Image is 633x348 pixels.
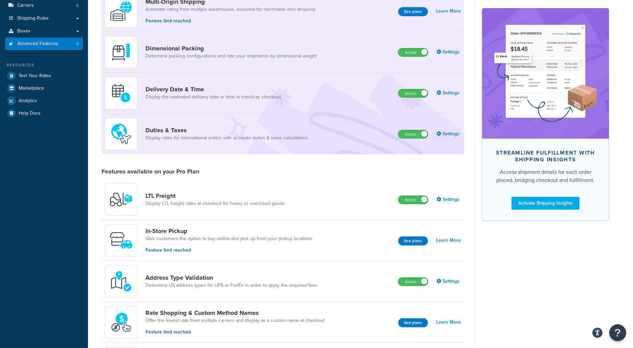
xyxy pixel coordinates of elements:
[398,89,428,97] label: Active
[145,309,324,317] a: Rate Shopping & Custom Method Names
[109,188,133,211] img: y79ZsPf0fXUFUhFXDzUgf+ktZg5F2+ohG75+v3d2s1D9TjoU8PiyCIluIjV41seZevKCRuEjTPPOKHJsQcmKCXGdfprl3L4q7...
[145,94,282,100] a: Display the estimated delivery date or time in transit as checkout.
[512,197,580,210] a: Activate Shipping Insights
[5,12,83,25] a: Shipping Rules
[5,38,83,50] li: Advanced Features
[493,149,598,163] div: Streamline Fulfillment with Shipping Insights
[436,236,461,245] a: Learn More
[109,122,133,146] img: icon-duo-feat-landed-cost-7136b061.png
[101,168,199,175] div: Features available on your Pro Plan
[609,324,626,341] button: Open Resource Center
[436,88,461,98] a: Settings
[145,45,317,52] a: Dimensional Packing
[19,98,37,104] span: Analytics
[17,16,49,21] span: Shipping Rules
[493,168,598,184] div: Access shipment details for each order placed, bridging checkout and fulfillment.
[145,247,312,254] p: Feature limit reached
[17,28,30,34] span: Boxes
[145,6,316,13] a: Automate rating from multiple warehouses, essential for merchants who dropship
[19,73,51,79] span: Test Your Rates
[145,17,316,25] p: Feature limit reached
[436,129,461,139] a: Settings
[109,229,133,252] img: wfgcfpwTIucLEAAAAASUVORK5CYII=
[109,310,133,334] img: icon-duo-feat-rate-shopping-ecdd8bed.png
[398,236,428,246] button: See plans
[5,107,83,119] a: Help Docs
[145,135,308,141] a: Display rates for international orders with accurate duties & taxes calculations
[5,70,83,82] a: Test Your Rates
[398,130,428,138] label: Active
[398,196,428,204] label: Active
[5,62,83,68] div: Resources
[76,41,78,47] span: 4
[109,40,133,64] img: DTVBYsAAAAAASUVORK5CYII=
[145,126,308,134] a: Duties & Taxes
[76,3,78,8] span: 8
[5,82,83,94] a: Marketplace
[398,318,428,327] button: See plans
[5,38,83,50] a: Advanced Features4
[19,111,41,116] span: Help Docs
[145,53,317,60] a: Determine packing configurations and rate your shipments by dimensional weight
[436,6,461,16] a: Learn More
[145,274,317,281] a: Address Type Validation
[398,48,428,56] label: Active
[436,277,461,286] a: Settings
[17,41,58,47] span: Advanced Features
[436,195,461,204] a: Settings
[436,318,461,327] a: Learn More
[145,317,324,324] a: Offer the lowest rate from multiple carriers and display as a custom name at checkout
[145,192,285,200] a: LTL Freight
[145,86,282,93] a: Delivery Date & Time
[17,3,34,8] span: Carriers
[145,200,285,207] a: Display LTL freight rates at checkout for heavy or oversized goods
[436,47,461,57] a: Settings
[145,328,324,336] p: Feature limit reached
[398,278,428,286] label: Active
[492,18,599,129] img: feature-image-si-e24932ea9b9fcd0ff835db86be1ff8d589347e8876e1638d903ea230a36726be.png
[398,7,428,16] button: See plans
[145,235,312,242] a: Give customers the option to buy online and pick up from your pickup locations
[5,95,83,107] a: Analytics
[109,270,133,293] img: kIG8fy0lQAAAABJRU5ErkJggg==
[19,86,44,91] span: Marketplace
[5,25,83,38] a: Boxes
[109,81,133,105] img: gfkeb5ejjkALwAAAABJRU5ErkJggg==
[145,227,312,235] a: In-Store Pickup
[145,282,317,289] a: Determine US address types for UPS or FedEx in order to apply the required fees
